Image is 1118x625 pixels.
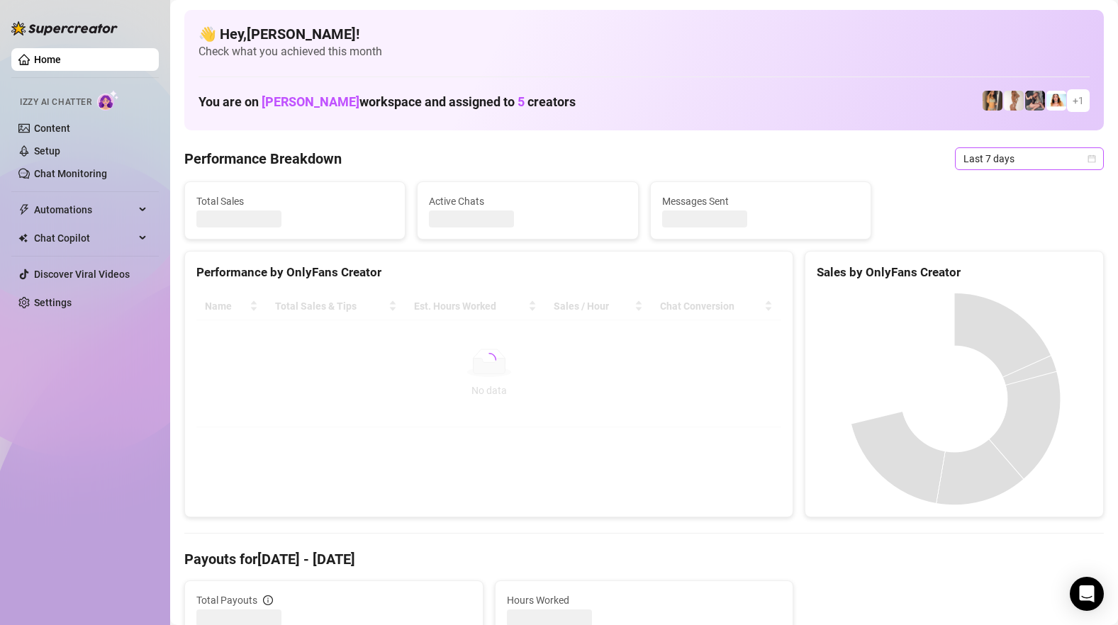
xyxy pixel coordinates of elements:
[662,193,859,209] span: Messages Sent
[196,193,393,209] span: Total Sales
[1025,91,1045,111] img: Korina
[97,90,119,111] img: AI Chatter
[199,94,576,110] h1: You are on workspace and assigned to creators
[1070,577,1104,611] div: Open Intercom Messenger
[507,592,782,608] span: Hours Worked
[196,263,781,282] div: Performance by OnlyFans Creator
[480,351,498,368] span: loading
[34,227,135,249] span: Chat Copilot
[184,549,1104,569] h4: Payouts for [DATE] - [DATE]
[11,21,118,35] img: logo-BBDzfeDw.svg
[34,123,70,134] a: Content
[18,204,30,215] span: thunderbolt
[1004,91,1024,111] img: Korina
[963,148,1095,169] span: Last 7 days
[34,297,72,308] a: Settings
[983,91,1002,111] img: Karlea
[34,198,135,221] span: Automations
[20,96,91,109] span: Izzy AI Chatter
[34,54,61,65] a: Home
[429,193,626,209] span: Active Chats
[196,592,257,608] span: Total Payouts
[1073,93,1084,108] span: + 1
[263,595,273,605] span: info-circle
[199,44,1090,60] span: Check what you achieved this month
[18,233,28,243] img: Chat Copilot
[262,94,359,109] span: [PERSON_NAME]
[34,145,60,157] a: Setup
[1088,154,1096,163] span: calendar
[1046,91,1066,111] img: mia
[518,94,525,109] span: 5
[199,24,1090,44] h4: 👋 Hey, [PERSON_NAME] !
[34,168,107,179] a: Chat Monitoring
[34,269,130,280] a: Discover Viral Videos
[817,263,1092,282] div: Sales by OnlyFans Creator
[184,149,342,169] h4: Performance Breakdown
